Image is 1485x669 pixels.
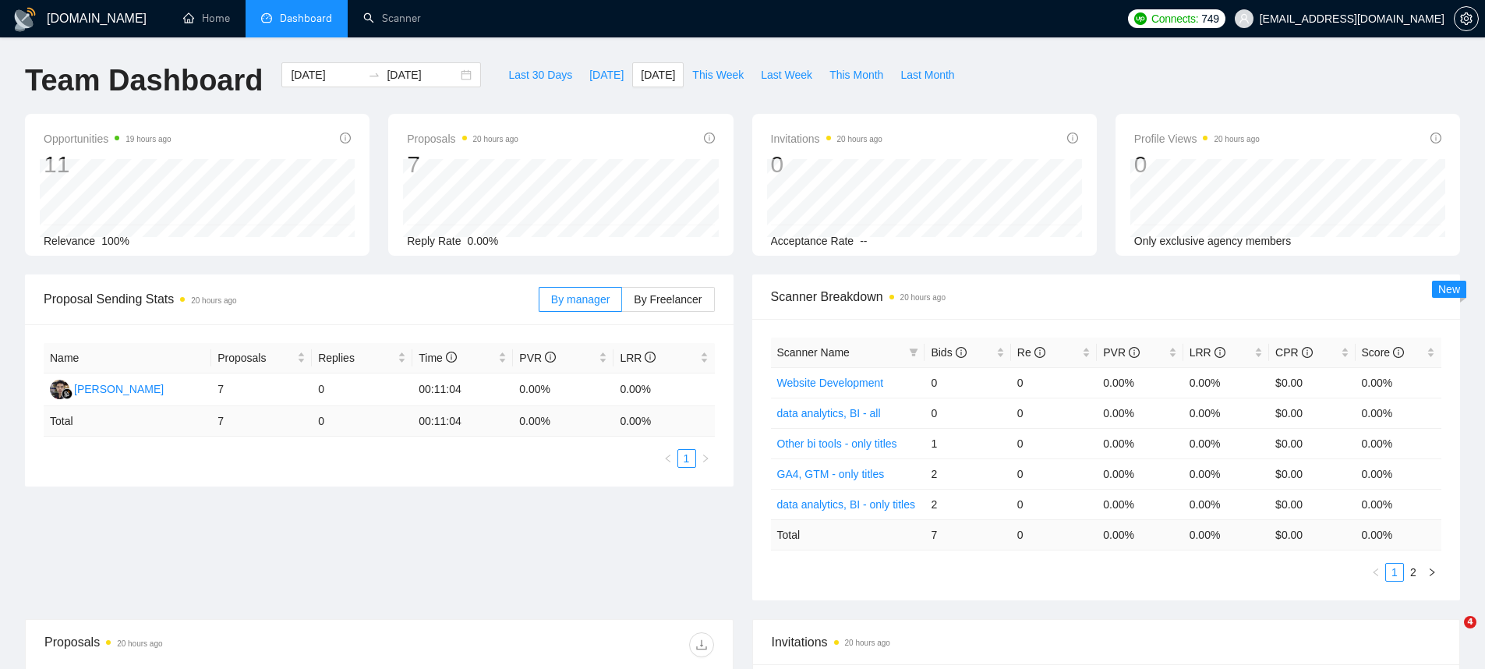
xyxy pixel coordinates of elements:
td: 1 [925,428,1010,458]
span: LRR [1190,346,1225,359]
span: right [1427,568,1437,577]
span: info-circle [1430,133,1441,143]
a: homeHome [183,12,230,25]
span: 100% [101,235,129,247]
span: Last Month [900,66,954,83]
span: Bids [931,346,966,359]
td: 0 [1011,519,1097,550]
span: info-circle [1129,347,1140,358]
span: info-circle [545,352,556,363]
a: IA[PERSON_NAME] [50,382,164,395]
div: 7 [407,150,518,179]
td: 0.00% [1356,428,1441,458]
span: to [368,69,380,81]
td: 0.00% [1356,367,1441,398]
span: left [1371,568,1381,577]
span: Score [1362,346,1404,359]
button: download [689,632,714,657]
div: 0 [771,150,882,179]
th: Replies [312,343,412,373]
span: setting [1455,12,1478,25]
button: setting [1454,6,1479,31]
td: 2 [925,489,1010,519]
span: Dashboard [280,12,332,25]
a: setting [1454,12,1479,25]
span: By Freelancer [634,293,702,306]
span: PVR [519,352,556,364]
td: 0.00% [513,373,613,406]
td: 0.00 % [613,406,714,437]
span: info-circle [645,352,656,363]
span: info-circle [1302,347,1313,358]
a: 2 [1405,564,1422,581]
td: 0 [1011,367,1097,398]
input: End date [387,66,458,83]
td: 0.00% [1097,367,1183,398]
span: -- [860,235,867,247]
td: $0.00 [1269,367,1355,398]
td: 0.00% [1097,458,1183,489]
td: 0.00% [1356,489,1441,519]
td: 0.00% [1183,489,1269,519]
span: By manager [551,293,610,306]
td: 7 [925,519,1010,550]
td: $ 0.00 [1269,519,1355,550]
td: 0.00% [1097,398,1183,428]
td: 0.00 % [1183,519,1269,550]
span: Replies [318,349,394,366]
a: searchScanner [363,12,421,25]
div: 0 [1134,150,1260,179]
div: [PERSON_NAME] [74,381,164,398]
button: [DATE] [581,62,632,87]
span: 749 [1201,10,1218,27]
time: 20 hours ago [473,135,518,143]
td: 0.00 % [1097,519,1183,550]
td: 0 [312,373,412,406]
th: Proposals [211,343,312,373]
td: 0 [312,406,412,437]
button: Last Week [752,62,821,87]
td: 0 [1011,489,1097,519]
td: 0.00% [1183,428,1269,458]
time: 20 hours ago [845,639,890,647]
span: Invitations [771,129,882,148]
time: 19 hours ago [126,135,171,143]
th: Name [44,343,211,373]
button: left [659,449,677,468]
td: 00:11:04 [412,406,513,437]
td: $0.00 [1269,489,1355,519]
li: Next Page [1423,563,1441,582]
a: data analytics, BI - only titles [777,498,915,511]
time: 20 hours ago [900,293,946,302]
span: Connects: [1151,10,1198,27]
a: 1 [678,450,695,467]
img: IA [50,380,69,399]
button: Last 30 Days [500,62,581,87]
td: 2 [925,458,1010,489]
td: 0 [1011,428,1097,458]
span: right [701,454,710,463]
span: info-circle [446,352,457,363]
td: $0.00 [1269,398,1355,428]
td: 0 [925,398,1010,428]
li: Previous Page [659,449,677,468]
a: data analytics, BI - all [777,407,881,419]
div: Proposals [44,632,379,657]
span: info-circle [1034,347,1045,358]
span: 4 [1464,616,1476,628]
span: info-circle [340,133,351,143]
li: 1 [677,449,696,468]
td: 0.00% [1183,398,1269,428]
span: info-circle [1393,347,1404,358]
span: info-circle [1215,347,1225,358]
span: [DATE] [589,66,624,83]
span: info-circle [704,133,715,143]
span: This Week [692,66,744,83]
input: Start date [291,66,362,83]
span: info-circle [956,347,967,358]
span: Last Week [761,66,812,83]
span: Relevance [44,235,95,247]
span: Proposal Sending Stats [44,289,539,309]
td: 0 [1011,398,1097,428]
td: 0.00% [1356,398,1441,428]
